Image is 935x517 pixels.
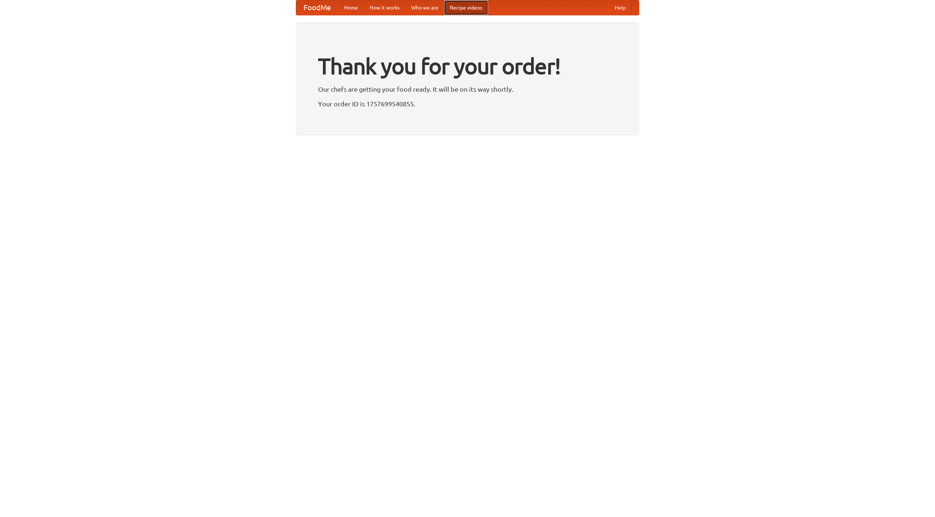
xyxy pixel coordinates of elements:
a: Help [609,0,631,15]
a: Home [338,0,364,15]
a: Who we are [405,0,444,15]
a: FoodMe [296,0,338,15]
h1: Thank you for your order! [318,49,617,84]
p: Our chefs are getting your food ready. It will be on its way shortly. [318,84,617,95]
a: How it works [364,0,405,15]
a: Recipe videos [444,0,488,15]
p: Your order ID is 1757699540855. [318,98,617,109]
